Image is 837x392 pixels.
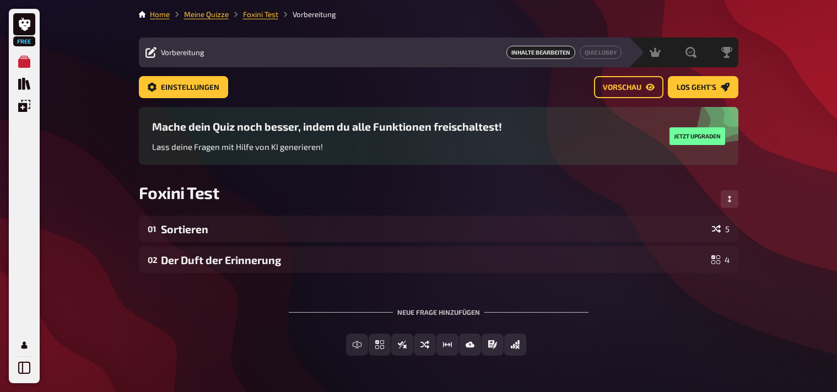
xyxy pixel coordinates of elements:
[161,223,708,235] div: Sortieren
[278,9,336,20] li: Vorbereitung
[161,254,707,266] div: Der Duft der Erinnerung
[346,334,368,356] button: Freitext Eingabe
[13,73,35,95] a: Quiz Sammlung
[711,255,730,264] div: 4
[677,84,716,92] span: Los geht's
[13,51,35,73] a: Meine Quizze
[13,95,35,117] a: Einblendungen
[152,142,323,152] span: Lass deine Fragen mit Hilfe von KI generieren!
[594,76,663,98] a: Vorschau
[721,190,738,208] button: Reihenfolge anpassen
[414,334,436,356] button: Sortierfrage
[170,9,229,20] li: Meine Quizze
[161,84,219,92] span: Einstellungen
[712,224,730,233] div: 5
[139,76,228,98] a: Einstellungen
[669,127,725,145] button: Jetzt upgraden
[139,182,219,202] span: Foxini Test
[13,334,35,356] a: Mein Konto
[436,334,458,356] button: Schätzfrage
[148,255,156,265] div: 02
[161,48,204,57] span: Vorbereitung
[668,76,738,98] a: Los geht's
[289,291,588,325] div: Neue Frage hinzufügen
[482,334,504,356] button: Prosa (Langtext)
[504,334,526,356] button: Offline Frage
[369,334,391,356] button: Einfachauswahl
[152,120,502,133] h3: Mache dein Quiz noch besser, indem du alle Funktionen freischaltest!
[229,9,278,20] li: Foxini Test
[184,10,229,19] a: Meine Quizze
[580,46,622,59] a: Quiz Lobby
[459,334,481,356] button: Bild-Antwort
[506,46,575,59] span: Inhalte Bearbeiten
[243,10,278,19] a: Foxini Test
[150,10,170,19] a: Home
[14,38,34,45] span: Free
[391,334,413,356] button: Wahr / Falsch
[150,9,170,20] li: Home
[603,84,641,92] span: Vorschau
[148,224,156,234] div: 01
